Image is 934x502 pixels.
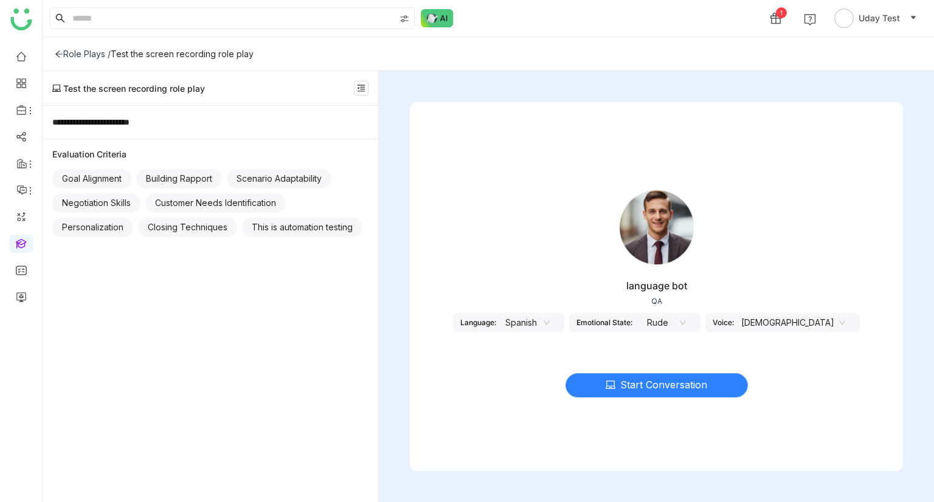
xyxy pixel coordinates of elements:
[52,169,131,188] div: Goal Alignment
[138,218,237,237] div: Closing Techniques
[460,318,496,327] div: Language:
[626,280,687,292] div: language bot
[834,9,854,28] img: avatar
[620,377,707,393] span: Start Conversation
[614,185,699,270] img: male.png
[400,14,409,24] img: search-type.svg
[52,149,368,159] div: Evaluation Criteria
[52,193,140,213] div: Negotiation Skills
[776,7,787,18] div: 1
[145,193,286,213] div: Customer Needs Identification
[566,373,748,397] button: Start Conversation
[136,169,222,188] div: Building Rapport
[111,49,254,59] div: Test the screen recording role play
[713,318,734,327] div: Voice:
[63,83,205,94] span: Test the screen recording role play
[859,12,900,25] span: Uday Test
[503,314,550,332] nz-select-item: Spanish
[421,9,454,27] img: ask-buddy-normal.svg
[55,49,111,59] div: Role Plays /
[640,314,686,332] nz-select-item: Rude
[227,169,331,188] div: Scenario Adaptability
[804,13,816,26] img: help.svg
[10,9,32,30] img: logo
[832,9,919,28] button: Uday Test
[576,318,632,327] div: Emotional State:
[741,314,845,332] nz-select-item: Male
[52,218,133,237] div: Personalization
[651,297,662,306] div: QA
[242,218,362,237] div: This is automation testing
